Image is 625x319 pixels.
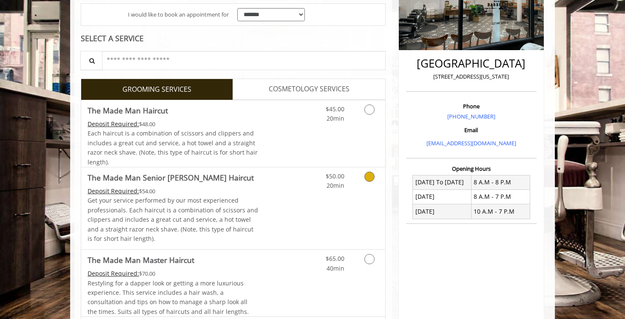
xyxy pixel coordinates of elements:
[408,103,534,109] h3: Phone
[88,187,139,195] span: This service needs some Advance to be paid before we block your appointment
[327,181,344,189] span: 20min
[88,279,249,316] span: Restyling for a dapper look or getting a more luxurious experience. This service includes a hair ...
[88,196,259,243] p: Get your service performed by our most experienced professionals. Each haircut is a combination o...
[447,113,495,120] a: [PHONE_NUMBER]
[81,34,386,42] div: SELECT A SERVICE
[408,72,534,81] p: [STREET_ADDRESS][US_STATE]
[88,129,258,166] span: Each haircut is a combination of scissors and clippers and includes a great cut and service, a ho...
[88,186,259,196] div: $54.00
[408,57,534,70] h2: [GEOGRAPHIC_DATA]
[88,269,139,277] span: This service needs some Advance to be paid before we block your appointment
[88,119,259,129] div: $48.00
[80,51,102,70] button: Service Search
[88,172,254,183] b: The Made Man Senior [PERSON_NAME] Haircut
[426,139,516,147] a: [EMAIL_ADDRESS][DOMAIN_NAME]
[88,120,139,128] span: This service needs some Advance to be paid before we block your appointment
[269,84,349,95] span: COSMETOLOGY SERVICES
[413,204,472,219] td: [DATE]
[88,254,194,266] b: The Made Man Master Haircut
[88,269,259,278] div: $70.00
[326,254,344,263] span: $65.00
[326,172,344,180] span: $50.00
[471,189,530,204] td: 8 A.M - 7 P.M
[471,204,530,219] td: 10 A.M - 7 P.M
[413,189,472,204] td: [DATE]
[406,166,537,172] h3: Opening Hours
[128,10,229,19] span: I would like to book an appointment for
[327,264,344,272] span: 40min
[88,104,168,116] b: The Made Man Haircut
[471,175,530,189] td: 8 A.M - 8 P.M
[408,127,534,133] h3: Email
[413,175,472,189] td: [DATE] To [DATE]
[327,114,344,122] span: 20min
[326,105,344,113] span: $45.00
[122,84,191,95] span: GROOMING SERVICES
